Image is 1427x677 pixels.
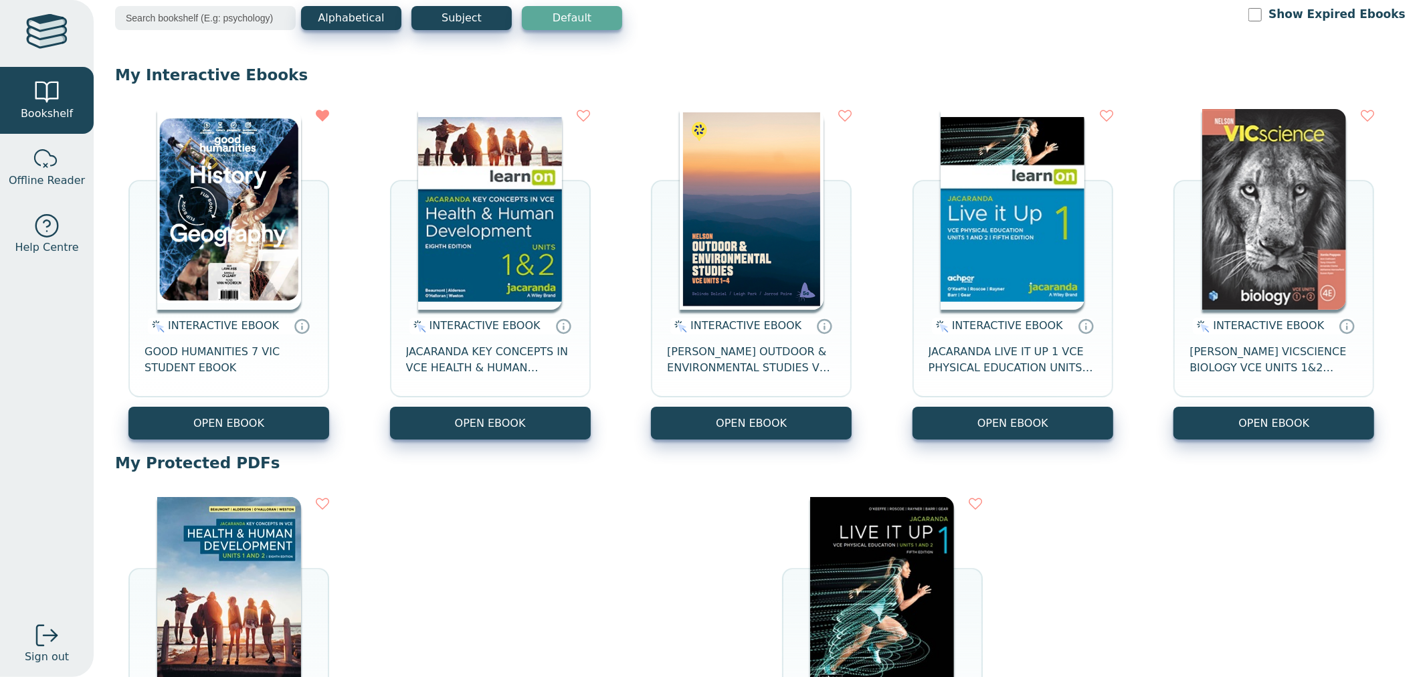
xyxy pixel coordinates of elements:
[128,407,329,440] button: OPEN EBOOK
[1078,318,1094,334] a: Interactive eBooks are accessed online via the publisher’s portal. They contain interactive resou...
[418,109,562,310] img: db0c0c84-88f5-4982-b677-c50e1668d4a0.jpg
[148,318,165,334] img: interactive.svg
[390,407,591,440] button: OPEN EBOOK
[667,344,836,376] span: [PERSON_NAME] OUTDOOR & ENVIRONMENTAL STUDIES VCE UNITS 1-4 STUDENT EBOOK 5E
[1193,318,1210,334] img: interactive.svg
[115,6,296,30] input: Search bookshelf (E.g: psychology)
[522,6,622,30] button: Default
[555,318,571,334] a: Interactive eBooks are accessed online via the publisher’s portal. They contain interactive resou...
[115,65,1406,85] p: My Interactive Ebooks
[1190,344,1358,376] span: [PERSON_NAME] VICSCIENCE BIOLOGY VCE UNITS 1&2 STUDENT EBOOK 4E
[15,239,78,256] span: Help Centre
[1202,109,1346,310] img: 7c05a349-4a9b-eb11-a9a2-0272d098c78b.png
[690,319,801,332] span: INTERACTIVE EBOOK
[145,344,313,376] span: GOOD HUMANITIES 7 VIC STUDENT EBOOK
[294,318,310,334] a: Interactive eBooks are accessed online via the publisher’s portal. They contain interactive resou...
[430,319,541,332] span: INTERACTIVE EBOOK
[680,109,824,310] img: d4646df1-d8b0-4853-aa96-7581fd223cff.png
[952,319,1063,332] span: INTERACTIVE EBOOK
[411,6,512,30] button: Subject
[9,173,85,189] span: Offline Reader
[913,407,1113,440] button: OPEN EBOOK
[1268,6,1406,23] label: Show Expired Ebooks
[1213,319,1324,332] span: INTERACTIVE EBOOK
[941,109,1084,310] img: c2775458-d968-46f2-8493-5ed25ad3b62d.jpg
[932,318,949,334] img: interactive.svg
[670,318,687,334] img: interactive.svg
[168,319,279,332] span: INTERACTIVE EBOOK
[21,106,73,122] span: Bookshelf
[1339,318,1355,334] a: Interactive eBooks are accessed online via the publisher’s portal. They contain interactive resou...
[1173,407,1374,440] button: OPEN EBOOK
[301,6,401,30] button: Alphabetical
[25,649,69,665] span: Sign out
[409,318,426,334] img: interactive.svg
[115,453,1406,473] p: My Protected PDFs
[406,344,575,376] span: JACARANDA KEY CONCEPTS IN VCE HEALTH & HUMAN DEVELOPMENT UNITS 1&2 LEARNON EBOOK 8E
[816,318,832,334] a: Interactive eBooks are accessed online via the publisher’s portal. They contain interactive resou...
[157,109,301,310] img: c71c2be2-8d91-e911-a97e-0272d098c78b.png
[651,407,852,440] button: OPEN EBOOK
[929,344,1097,376] span: JACARANDA LIVE IT UP 1 VCE PHYSICAL EDUCATION UNITS 1&2 LEARNON EBOOK 8E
